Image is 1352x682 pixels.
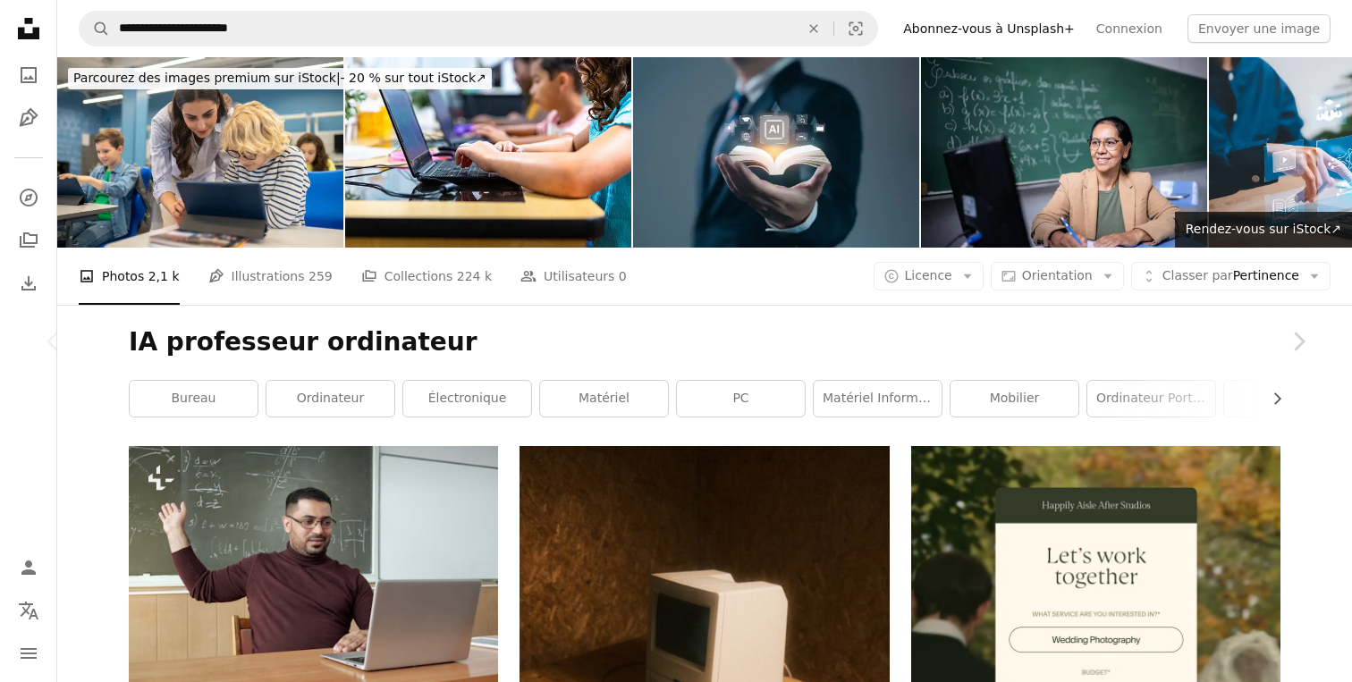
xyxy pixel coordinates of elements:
button: Envoyer une image [1187,14,1331,43]
a: Collections [11,223,46,258]
a: Collections 224 k [361,248,492,305]
span: 0 [619,266,627,286]
form: Rechercher des visuels sur tout le site [79,11,878,46]
span: 224 k [457,266,492,286]
img: Elementary Students learning in the computer lab with their teacher [345,57,631,248]
a: Photos [11,57,46,93]
a: moniteur [1224,381,1352,417]
button: Effacer [794,12,833,46]
h1: IA professeur ordinateur [129,326,1280,358]
span: Rendez-vous sur iStock ↗ [1186,222,1341,236]
a: Matériel informatique [814,381,942,417]
span: Licence [905,268,952,282]
a: Illustrations 259 [208,248,333,305]
span: Orientation [1022,268,1093,282]
a: électronique [403,381,531,417]
a: Enseignant métis en tenue décontractée pointant vers la solution de l’équation sur un tableau noi... [129,560,498,577]
span: Classer par [1162,268,1233,282]
button: Menu [11,636,46,671]
button: Licence [874,262,984,290]
img: Femme touchant l’écran de la tablette d’un garçon assis au bureau [57,57,343,248]
button: Orientation [991,262,1124,290]
a: Parcourez des images premium sur iStock|- 20 % sur tout iStock↗ [57,57,503,100]
a: Illustrations [11,100,46,136]
a: Abonnez-vous à Unsplash+ [892,14,1086,43]
button: Langue [11,593,46,628]
button: Recherche de visuels [834,12,877,46]
a: ordinateur [266,381,394,417]
a: Utilisateurs 0 [520,248,627,305]
a: matériel [540,381,668,417]
a: PC [677,381,805,417]
img: Enseignant utilisant un ordinateur portable pour faire un cours en ligne / vidéo [921,57,1207,248]
span: Parcourez des images premium sur iStock | [73,71,341,85]
img: Livre sur l’éducation à l’IA sur la main d’un homme d’affaires avec l’icône Éducation à l’IA [633,57,919,248]
button: Rechercher sur Unsplash [80,12,110,46]
a: bureau [130,381,258,417]
span: Pertinence [1162,267,1299,285]
span: 259 [308,266,333,286]
a: Suivant [1245,256,1352,427]
a: Rendez-vous sur iStock↗ [1175,212,1352,248]
a: mobilier [951,381,1078,417]
a: ordinateur portable [1087,381,1215,417]
a: Explorer [11,180,46,215]
button: Classer parPertinence [1131,262,1331,290]
a: Connexion / S’inscrire [11,550,46,585]
a: Connexion [1086,14,1173,43]
span: - 20 % sur tout iStock ↗ [73,71,486,85]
